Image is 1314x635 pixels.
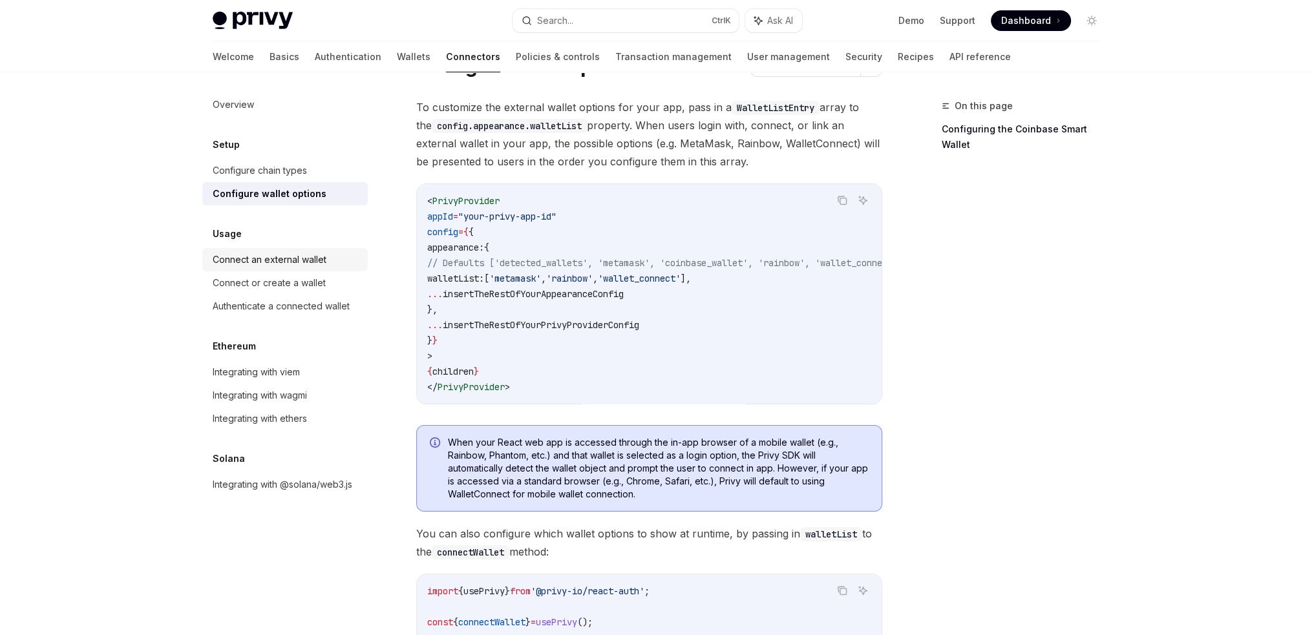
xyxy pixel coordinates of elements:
[834,582,851,599] button: Copy the contents from the code block
[213,137,240,152] h5: Setup
[432,335,438,346] span: }
[525,616,531,628] span: }
[427,350,432,362] span: >
[202,295,368,318] a: Authenticate a connected wallet
[416,525,882,561] span: You can also configure which wallet options to show at runtime, by passing in to the method:
[202,248,368,271] a: Connect an external wallet
[1001,14,1051,27] span: Dashboard
[955,98,1013,114] span: On this page
[427,195,432,207] span: <
[213,226,242,242] h5: Usage
[213,252,326,267] div: Connect an external wallet
[432,366,474,377] span: children
[213,298,350,314] div: Authenticate a connected wallet
[458,585,463,597] span: {
[432,545,509,559] code: connectWallet
[767,14,793,27] span: Ask AI
[427,257,903,269] span: // Defaults ['detected_wallets', 'metamask', 'coinbase_wallet', 'rainbow', 'wallet_connect']
[427,616,453,628] span: const
[854,582,871,599] button: Ask AI
[541,273,546,284] span: ,
[432,119,587,133] code: config.appearance.walletList
[745,9,802,32] button: Ask AI
[458,226,463,238] span: =
[898,14,924,27] a: Demo
[427,242,484,253] span: appearance:
[270,41,299,72] a: Basics
[213,364,300,380] div: Integrating with viem
[453,211,458,222] span: =
[202,93,368,116] a: Overview
[448,436,869,501] span: When your React web app is accessed through the in-app browser of a mobile wallet (e.g., Rainbow,...
[489,273,541,284] span: 'metamask'
[484,273,489,284] span: [
[898,41,934,72] a: Recipes
[202,182,368,205] a: Configure wallet options
[202,159,368,182] a: Configure chain types
[463,226,469,238] span: {
[202,473,368,496] a: Integrating with @solana/web3.js
[443,319,639,331] span: insertTheRestOfYourPrivyProviderConfig
[531,616,536,628] span: =
[438,381,505,393] span: PrivyProvider
[213,388,307,403] div: Integrating with wagmi
[427,381,438,393] span: </
[458,616,525,628] span: connectWallet
[536,616,577,628] span: usePrivy
[644,585,650,597] span: ;
[747,41,830,72] a: User management
[416,98,882,171] span: To customize the external wallet options for your app, pass in a array to the property. When user...
[213,41,254,72] a: Welcome
[213,275,326,291] div: Connect or create a wallet
[213,12,293,30] img: light logo
[432,195,500,207] span: PrivyProvider
[202,407,368,430] a: Integrating with ethers
[427,273,484,284] span: walletList:
[681,273,691,284] span: ],
[942,119,1112,155] a: Configuring the Coinbase Smart Wallet
[845,41,882,72] a: Security
[593,273,598,284] span: ,
[537,13,573,28] div: Search...
[446,41,500,72] a: Connectors
[458,211,556,222] span: "your-privy-app-id"
[213,97,254,112] div: Overview
[732,101,820,115] code: WalletListEntry
[546,273,593,284] span: 'rainbow'
[453,616,458,628] span: {
[505,381,510,393] span: >
[397,41,430,72] a: Wallets
[940,14,975,27] a: Support
[800,527,862,541] code: walletList
[427,366,432,377] span: {
[202,360,368,384] a: Integrating with viem
[427,319,443,331] span: ...
[516,41,600,72] a: Policies & controls
[949,41,1011,72] a: API reference
[213,477,352,492] div: Integrating with @solana/web3.js
[598,273,681,284] span: 'wallet_connect'
[427,211,453,222] span: appId
[213,411,307,426] div: Integrating with ethers
[463,585,505,597] span: usePrivy
[202,271,368,295] a: Connect or create a wallet
[202,384,368,407] a: Integrating with wagmi
[834,192,851,209] button: Copy the contents from the code block
[505,585,510,597] span: }
[427,335,432,346] span: }
[712,16,731,26] span: Ctrl K
[1081,10,1102,31] button: Toggle dark mode
[577,616,593,628] span: ();
[427,226,458,238] span: config
[531,585,644,597] span: '@privy-io/react-auth'
[213,338,256,354] h5: Ethereum
[615,41,732,72] a: Transaction management
[427,288,443,300] span: ...
[315,41,381,72] a: Authentication
[469,226,474,238] span: {
[513,9,739,32] button: Search...CtrlK
[991,10,1071,31] a: Dashboard
[443,288,624,300] span: insertTheRestOfYourAppearanceConfig
[474,366,479,377] span: }
[213,451,245,466] h5: Solana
